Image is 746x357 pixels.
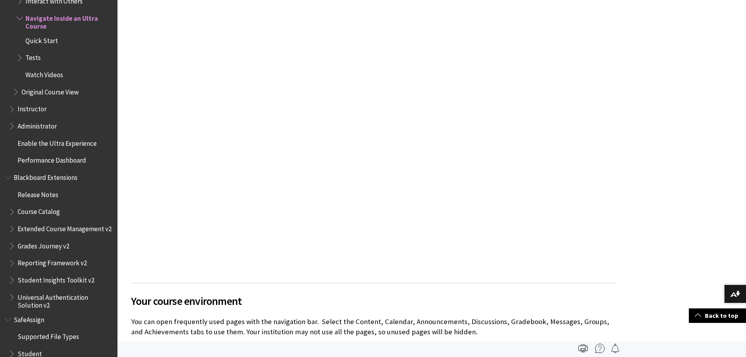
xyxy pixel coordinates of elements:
span: Blackboard Extensions [14,171,78,181]
span: Student Insights Toolkit v2 [18,274,94,284]
span: Tests [25,51,41,62]
nav: Book outline for Blackboard Extensions [5,171,113,309]
span: Enable the Ultra Experience [18,137,97,147]
img: Print [578,344,588,353]
span: Universal Authentication Solution v2 [18,291,112,309]
span: SafeAssign [14,313,44,324]
span: Supported File Types [18,330,79,341]
p: You can open frequently used pages with the navigation bar. Select the Content, Calendar, Announc... [131,317,617,337]
span: Extended Course Management v2 [18,222,112,233]
span: Watch Videos [25,68,63,79]
span: Your course environment [131,293,617,309]
span: Original Course View [22,85,79,96]
img: Follow this page [611,344,620,353]
span: Instructor [18,103,47,113]
a: Back to top [689,308,746,323]
span: Course Catalog [18,205,60,216]
span: Quick Start [25,34,58,45]
span: Administrator [18,120,57,130]
span: Performance Dashboard [18,154,86,165]
span: Navigate Inside an Ultra Course [25,12,112,30]
span: Release Notes [18,188,58,199]
span: Reporting Framework v2 [18,257,87,267]
span: Grades Journey v2 [18,239,69,250]
img: More help [595,344,605,353]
